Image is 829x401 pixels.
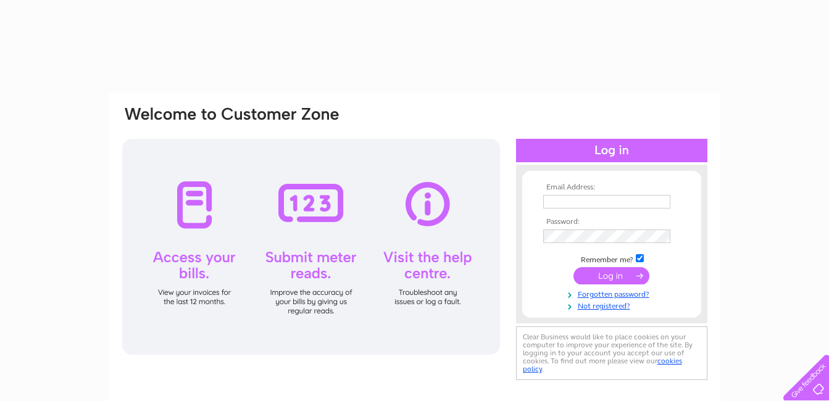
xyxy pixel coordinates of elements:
[523,357,682,373] a: cookies policy
[540,252,683,265] td: Remember me?
[543,299,683,311] a: Not registered?
[516,326,707,380] div: Clear Business would like to place cookies on your computer to improve your experience of the sit...
[543,287,683,299] a: Forgotten password?
[540,183,683,192] th: Email Address:
[540,218,683,226] th: Password:
[573,267,649,284] input: Submit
